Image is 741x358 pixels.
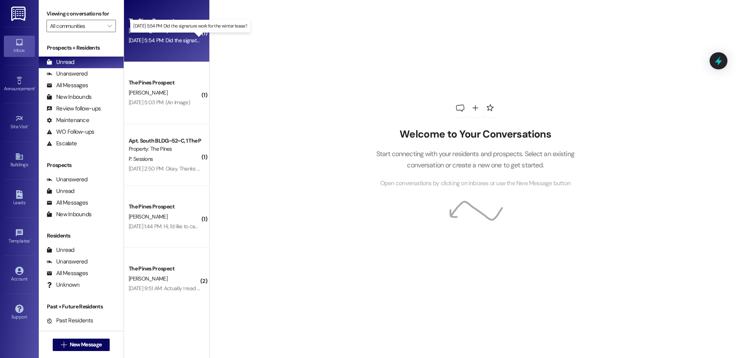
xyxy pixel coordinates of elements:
div: Review follow-ups [47,105,101,113]
label: Viewing conversations for [47,8,116,20]
div: Residents [39,232,124,240]
div: [DATE] 9:51 AM: Actually I read the insurance as $48 per month. If that's the cost for the semest... [129,285,401,292]
div: Past Residents [47,317,93,325]
a: Templates • [4,226,35,247]
div: New Inbounds [47,210,91,219]
span: Open conversations by clicking on inboxes or use the New Message button [380,179,570,188]
a: Leads [4,188,35,209]
button: New Message [53,339,110,351]
span: P. Sessions [129,155,153,162]
div: [DATE] 5:03 PM: (An Image) [129,99,190,106]
div: Unanswered [47,176,88,184]
div: The Pines Prospect [129,203,200,211]
div: WO Follow-ups [47,128,94,136]
a: Site Visit • [4,112,35,133]
div: [DATE] 2:50 PM: Okay. Thanks [PERSON_NAME]! [129,165,237,172]
div: All Messages [47,81,88,89]
span: • [34,85,36,90]
span: [PERSON_NAME] [129,213,167,220]
div: New Inbounds [47,93,91,101]
a: Support [4,302,35,323]
a: Account [4,264,35,285]
div: Prospects [39,161,124,169]
div: Prospects + Residents [39,44,124,52]
div: The Pines Prospect [129,265,200,273]
span: [PERSON_NAME] [129,27,167,34]
i:  [107,23,112,29]
div: Unread [47,187,74,195]
div: Past + Future Residents [39,303,124,311]
div: Maintenance [47,116,89,124]
div: All Messages [47,199,88,207]
div: Unanswered [47,70,88,78]
span: New Message [70,341,102,349]
span: • [30,237,31,243]
div: The Pines Prospect [129,17,200,25]
div: Unanswered [47,258,88,266]
span: • [28,123,29,128]
div: Unread [47,58,74,66]
div: Unknown [47,281,79,289]
div: Escalate [47,139,77,148]
div: [DATE] 5:54 PM: Did the signature work for the winter lease? [129,37,263,44]
div: Property: The Pines [129,145,200,153]
i:  [61,342,67,348]
div: All Messages [47,269,88,277]
div: The Pines Prospect [129,79,200,87]
a: Inbox [4,36,35,57]
p: [DATE] 5:54 PM: Did the signature work for the winter lease? [133,23,247,29]
input: All communities [50,20,103,32]
p: Start connecting with your residents and prospects. Select an existing conversation or create a n... [364,148,586,170]
div: Apt. South BLDG~52~C, 1 The Pines (Men's) South [129,137,200,145]
h2: Welcome to Your Conversations [364,128,586,141]
div: [DATE] 1:44 PM: Hi, I'd like to cancel the application for the winter semester unfortunately. I'm... [129,223,491,230]
div: Unread [47,246,74,254]
span: [PERSON_NAME] [129,275,167,282]
a: Buildings [4,150,35,171]
span: [PERSON_NAME] [129,89,167,96]
img: ResiDesk Logo [11,7,27,21]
